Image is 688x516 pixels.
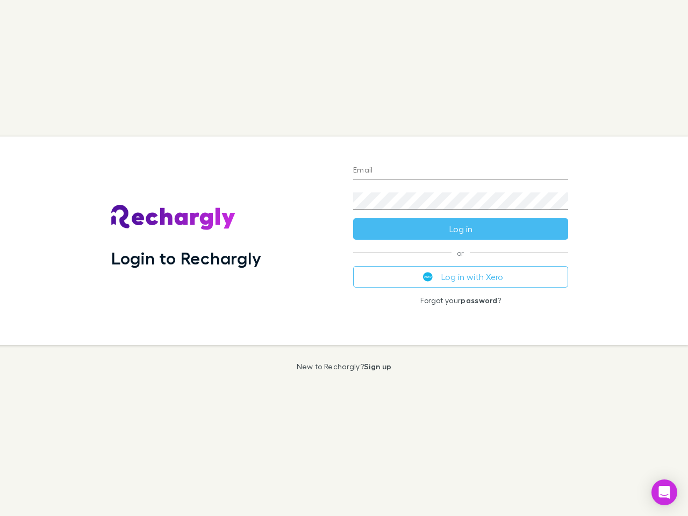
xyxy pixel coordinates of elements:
button: Log in with Xero [353,266,568,288]
p: Forgot your ? [353,296,568,305]
a: password [461,296,497,305]
img: Rechargly's Logo [111,205,236,231]
h1: Login to Rechargly [111,248,261,268]
img: Xero's logo [423,272,433,282]
a: Sign up [364,362,391,371]
p: New to Rechargly? [297,362,392,371]
div: Open Intercom Messenger [651,479,677,505]
button: Log in [353,218,568,240]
